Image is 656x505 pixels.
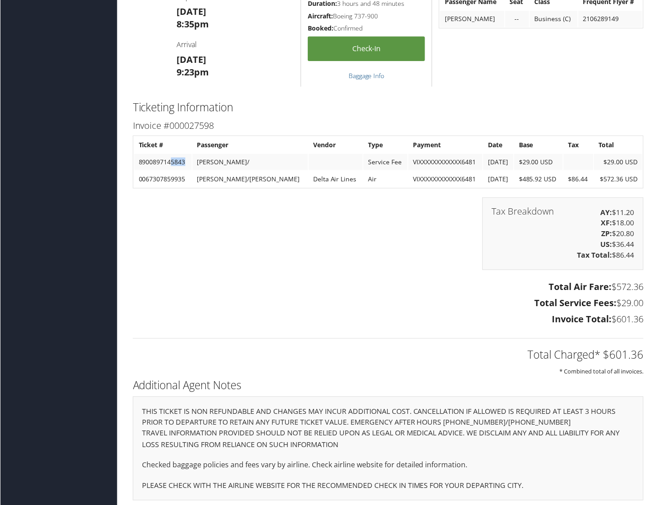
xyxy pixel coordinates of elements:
[349,71,385,80] a: Baggage Info
[510,15,525,23] div: --
[577,250,612,260] strong: Tax Total:
[142,480,634,492] p: PLEASE CHECK WITH THE AIRLINE WEBSITE FOR THE RECOMMENDED CHECK IN TIMES FOR YOUR DEPARTING CITY.
[579,11,643,27] td: 2106289149
[308,24,425,33] h5: Confirmed
[308,12,333,20] strong: Aircraft:
[308,24,333,32] strong: Booked:
[483,171,514,187] td: [DATE]
[176,66,208,78] strong: 9:23pm
[308,12,425,21] h5: Boeing 737-900
[552,313,612,325] strong: Invoice Total:
[530,11,578,27] td: Business (C)
[560,368,644,376] small: * Combined total of all invoices.
[492,207,554,216] h3: Tax Breakdown
[483,154,514,170] td: [DATE]
[408,154,483,170] td: VIXXXXXXXXXXXX6481
[133,313,644,326] h3: $601.36
[176,18,208,30] strong: 8:35pm
[514,154,563,170] td: $29.00 USD
[363,137,408,153] th: Type
[363,171,408,187] td: Air
[133,119,644,132] h3: Invoice #000027598
[594,137,643,153] th: Total
[564,137,594,153] th: Tax
[483,137,514,153] th: Date
[601,240,612,250] strong: US:
[142,428,634,451] p: TRAVEL INFORMATION PROVIDED SHOULD NOT BE RELIED UPON AS LEGAL OR MEDICAL ADVICE. WE DISCLAIM ANY...
[308,36,425,61] a: Check-in
[408,137,483,153] th: Payment
[192,154,308,170] td: [PERSON_NAME]/
[176,5,206,18] strong: [DATE]
[514,137,563,153] th: Base
[133,347,644,363] h2: Total Charged* $601.36
[594,154,643,170] td: $29.00 USD
[594,171,643,187] td: $572.36 USD
[133,397,644,501] div: THIS TICKET IS NON REFUNDABLE AND CHANGES MAY INCUR ADDITIONAL COST. CANCELLATION IF ALLOWED IS R...
[142,460,634,471] p: Checked baggage policies and fees vary by airline. Check airline website for detailed information.
[514,171,563,187] td: $485.92 USD
[309,171,363,187] td: Delta Air Lines
[602,229,612,239] strong: ZP:
[483,198,644,270] div: $11.20 $18.00 $20.80 $36.44 $86.44
[363,154,408,170] td: Service Fee
[440,11,505,27] td: [PERSON_NAME]
[176,40,294,49] h4: Arrival
[133,281,644,294] h3: $572.36
[408,171,483,187] td: VIXXXXXXXXXXXX6481
[601,207,612,217] strong: AY:
[134,154,191,170] td: 8900897145843
[134,171,191,187] td: 0067307859935
[133,378,644,393] h2: Additional Agent Notes
[564,171,594,187] td: $86.44
[535,297,617,309] strong: Total Service Fees:
[133,297,644,310] h3: $29.00
[176,53,206,66] strong: [DATE]
[309,137,363,153] th: Vendor
[549,281,612,293] strong: Total Air Fare:
[134,137,191,153] th: Ticket #
[192,171,308,187] td: [PERSON_NAME]/[PERSON_NAME]
[601,218,612,228] strong: XF:
[133,100,644,115] h2: Ticketing Information
[192,137,308,153] th: Passenger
